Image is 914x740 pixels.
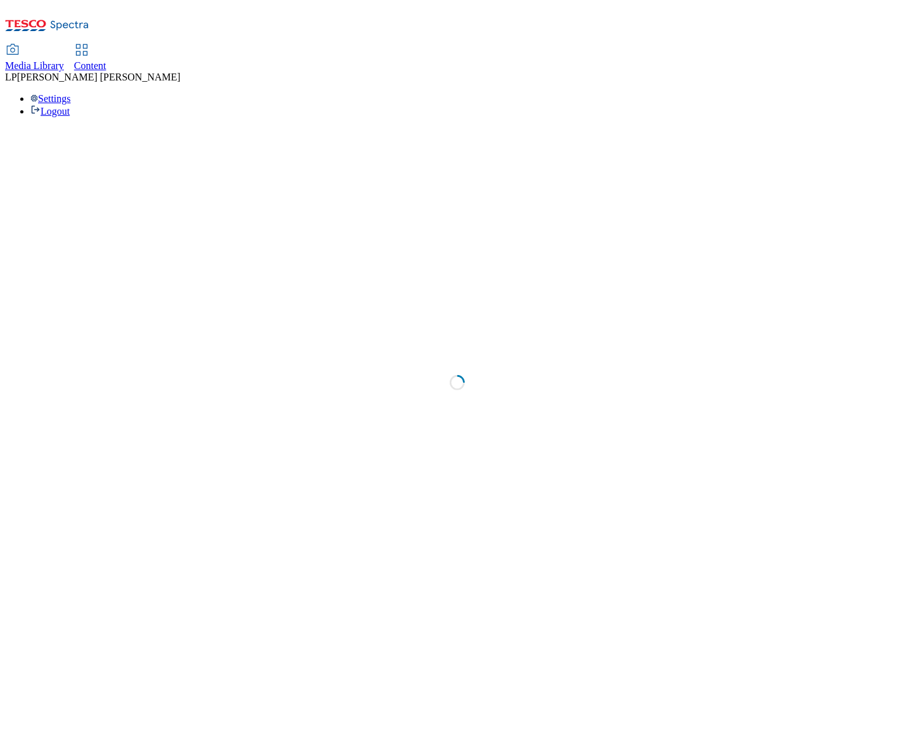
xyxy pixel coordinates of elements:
a: Settings [30,93,71,104]
span: [PERSON_NAME] [PERSON_NAME] [17,72,181,82]
span: Content [74,60,106,71]
a: Content [74,45,106,72]
span: Media Library [5,60,64,71]
span: LP [5,72,17,82]
a: Media Library [5,45,64,72]
a: Logout [30,106,70,117]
